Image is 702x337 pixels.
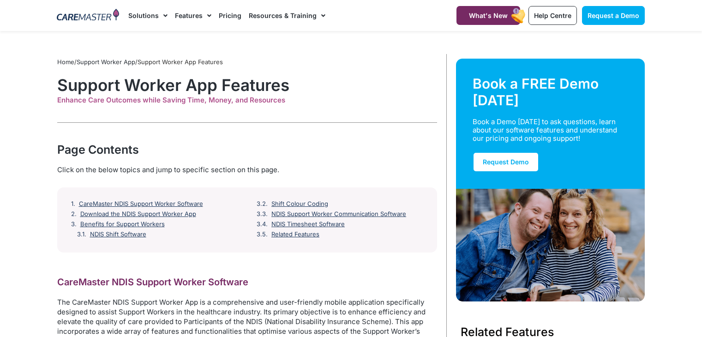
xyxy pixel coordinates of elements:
a: NDIS Support Worker Communication Software [271,211,406,218]
span: Request Demo [483,158,529,166]
span: What's New [469,12,508,19]
a: What's New [456,6,520,25]
a: Home [57,58,74,66]
h2: CareMaster NDIS Support Worker Software [57,276,437,288]
a: CareMaster NDIS Support Worker Software [79,200,203,208]
img: CareMaster Logo [57,9,119,23]
div: Click on the below topics and jump to specific section on this page. [57,165,437,175]
div: Enhance Care Outcomes while Saving Time, Money, and Resources [57,96,437,104]
a: Request a Demo [582,6,645,25]
span: Help Centre [534,12,571,19]
h1: Support Worker App Features [57,75,437,95]
div: Book a FREE Demo [DATE] [473,75,629,108]
a: NDIS Timesheet Software [271,221,345,228]
div: Book a Demo [DATE] to ask questions, learn about our software features and understand our pricing... [473,118,618,143]
a: Shift Colour Coding [271,200,328,208]
a: Related Features [271,231,319,238]
a: Help Centre [528,6,577,25]
a: Benefits for Support Workers [80,221,165,228]
span: Support Worker App Features [138,58,223,66]
a: Request Demo [473,152,539,172]
div: Page Contents [57,141,437,158]
a: Download the NDIS Support Worker App [80,211,196,218]
a: Support Worker App [77,58,135,66]
img: Support Worker and NDIS Participant out for a coffee. [456,189,645,301]
span: Request a Demo [588,12,639,19]
a: NDIS Shift Software [90,231,146,238]
span: / / [57,58,223,66]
